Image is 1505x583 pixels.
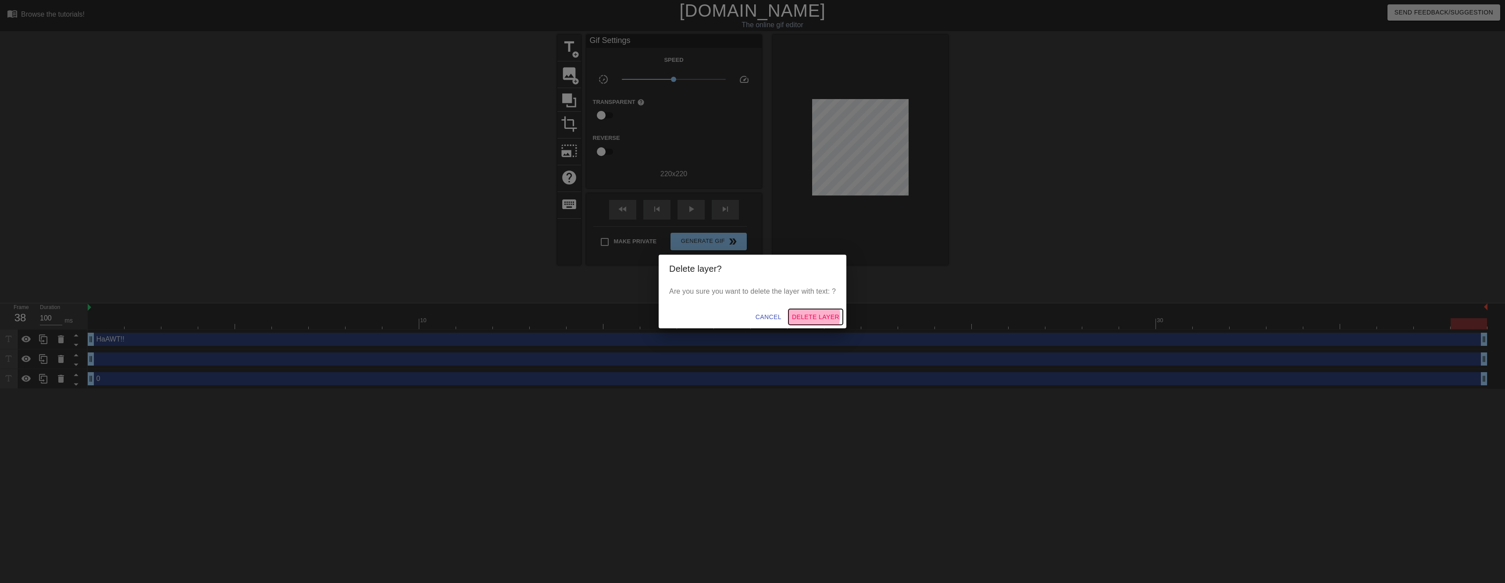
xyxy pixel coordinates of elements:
span: Cancel [756,312,781,323]
button: Cancel [752,309,785,325]
h2: Delete layer? [669,262,836,276]
p: Are you sure you want to delete the layer with text: ? [669,286,836,297]
span: Delete Layer [792,312,839,323]
button: Delete Layer [788,309,843,325]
